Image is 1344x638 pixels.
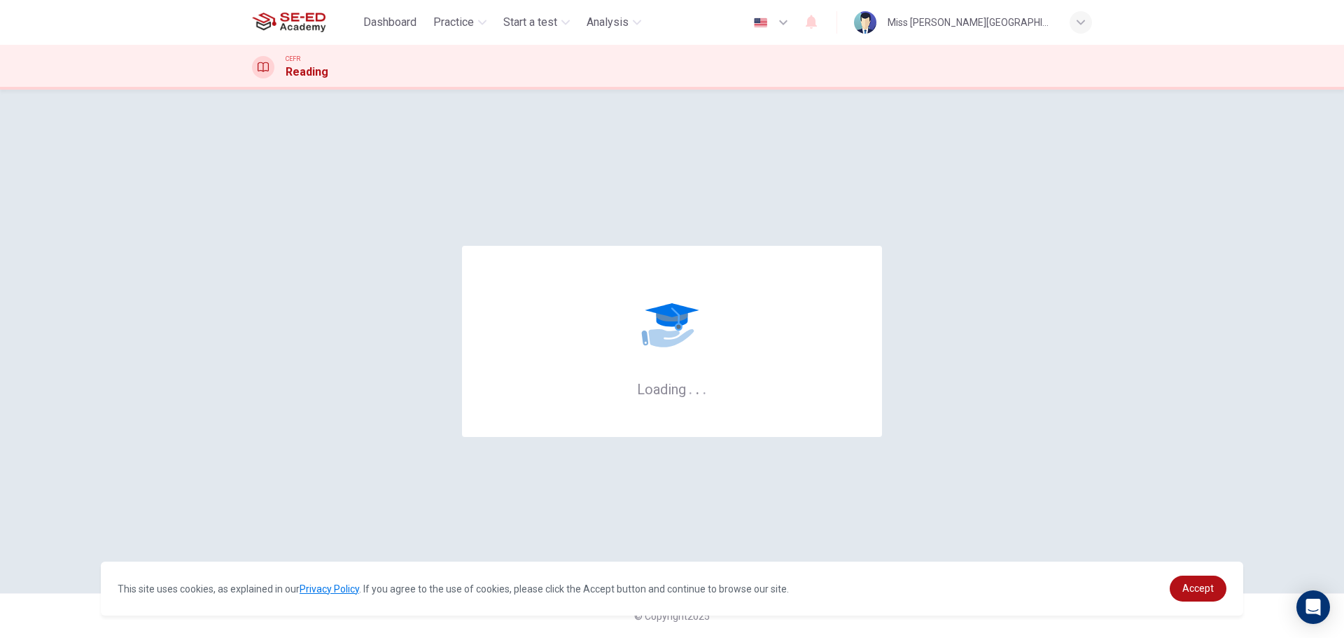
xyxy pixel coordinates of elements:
img: en [752,18,769,28]
a: SE-ED Academy logo [252,8,358,36]
h6: Loading [637,380,707,398]
span: Practice [433,14,474,31]
button: Practice [428,10,492,35]
h6: . [688,376,693,399]
div: Open Intercom Messenger [1296,590,1330,624]
button: Start a test [498,10,575,35]
span: Analysis [587,14,629,31]
span: Start a test [503,14,557,31]
h6: . [695,376,700,399]
button: Analysis [581,10,647,35]
a: dismiss cookie message [1170,576,1226,602]
button: Dashboard [358,10,422,35]
span: This site uses cookies, as explained in our . If you agree to the use of cookies, please click th... [118,583,789,595]
span: © Copyright 2025 [634,611,710,622]
div: Miss [PERSON_NAME][GEOGRAPHIC_DATA] [888,14,1053,31]
h6: . [702,376,707,399]
span: CEFR [286,54,300,64]
span: Dashboard [363,14,416,31]
div: cookieconsent [101,562,1243,616]
img: Profile picture [854,11,876,34]
img: SE-ED Academy logo [252,8,325,36]
span: Accept [1182,583,1214,594]
h1: Reading [286,64,328,81]
a: Privacy Policy [300,583,359,595]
